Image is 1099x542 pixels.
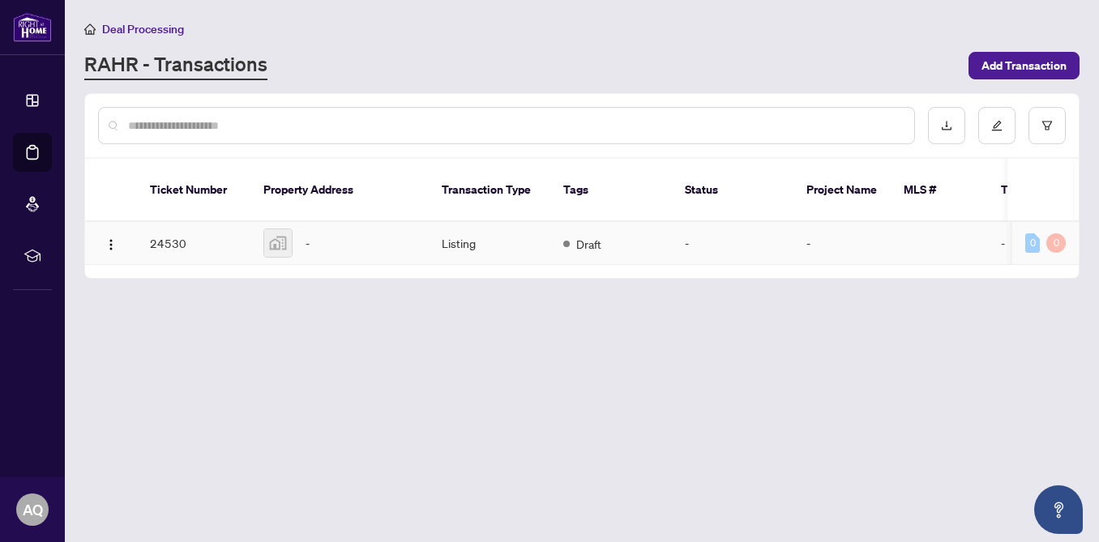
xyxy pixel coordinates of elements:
[84,51,267,80] a: RAHR - Transactions
[250,159,429,222] th: Property Address
[13,12,52,42] img: logo
[978,107,1016,144] button: edit
[576,235,601,253] span: Draft
[102,22,184,36] span: Deal Processing
[137,222,250,265] td: 24530
[672,222,793,265] td: -
[1025,233,1040,253] div: 0
[1028,107,1066,144] button: filter
[429,159,550,222] th: Transaction Type
[1041,120,1053,131] span: filter
[1046,233,1066,253] div: 0
[981,53,1067,79] span: Add Transaction
[23,498,43,521] span: AQ
[429,222,550,265] td: Listing
[672,159,793,222] th: Status
[969,52,1080,79] button: Add Transaction
[991,120,1003,131] span: edit
[98,230,124,256] button: Logo
[1034,485,1083,534] button: Open asap
[264,229,292,257] img: thumbnail-img
[84,23,96,35] span: home
[928,107,965,144] button: download
[137,159,250,222] th: Ticket Number
[793,159,891,222] th: Project Name
[941,120,952,131] span: download
[891,159,988,222] th: MLS #
[306,234,310,252] span: -
[793,222,891,265] td: -
[550,159,672,222] th: Tags
[105,238,118,251] img: Logo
